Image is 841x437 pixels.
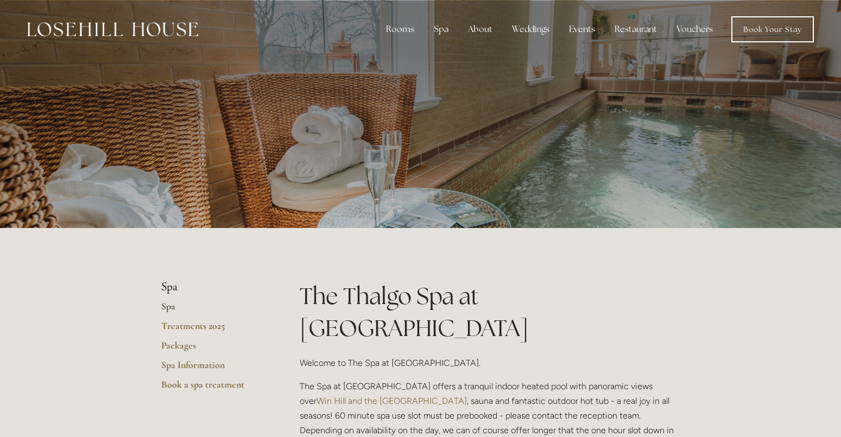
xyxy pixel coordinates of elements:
[425,18,457,40] div: Spa
[300,280,680,344] h1: The Thalgo Spa at [GEOGRAPHIC_DATA]
[377,18,423,40] div: Rooms
[731,16,814,42] a: Book Your Stay
[161,300,265,320] a: Spa
[27,22,198,36] img: Losehill House
[503,18,558,40] div: Weddings
[668,18,722,40] a: Vouchers
[161,339,265,359] a: Packages
[161,280,265,294] li: Spa
[459,18,501,40] div: About
[317,396,467,406] a: Win Hill and the [GEOGRAPHIC_DATA]
[606,18,666,40] div: Restaurant
[300,356,680,370] p: Welcome to The Spa at [GEOGRAPHIC_DATA].
[161,378,265,398] a: Book a spa treatment
[161,320,265,339] a: Treatments 2025
[161,359,265,378] a: Spa Information
[560,18,604,40] div: Events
